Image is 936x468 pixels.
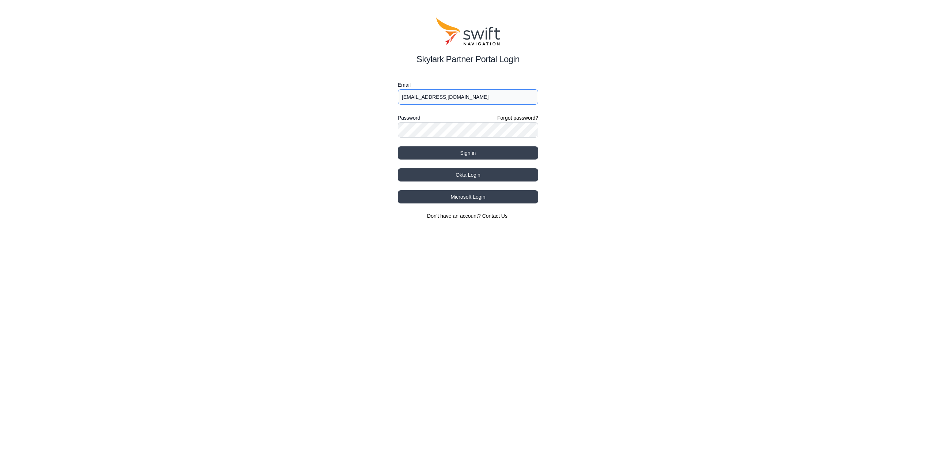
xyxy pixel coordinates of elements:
button: Okta Login [398,168,538,181]
section: Don't have an account? [398,212,538,220]
a: Contact Us [482,213,507,219]
button: Microsoft Login [398,190,538,203]
button: Sign in [398,146,538,160]
a: Forgot password? [497,114,538,121]
h2: Skylark Partner Portal Login [398,53,538,66]
label: Email [398,81,538,89]
label: Password [398,113,420,122]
